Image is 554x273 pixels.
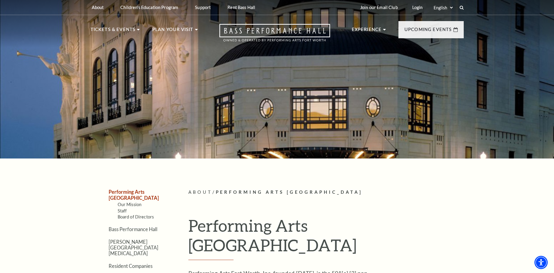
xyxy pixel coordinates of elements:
[188,190,212,195] span: About
[188,216,464,260] h1: Performing Arts [GEOGRAPHIC_DATA]
[120,5,178,10] p: Children's Education Program
[534,256,548,269] div: Accessibility Menu
[118,202,142,207] a: Our Mission
[152,26,193,37] p: Plan Your Visit
[109,226,157,232] a: Bass Performance Hall
[109,189,159,200] a: Performing Arts [GEOGRAPHIC_DATA]
[432,5,454,11] select: Select:
[92,5,104,10] p: About
[91,26,136,37] p: Tickets & Events
[109,239,158,256] a: [PERSON_NAME][GEOGRAPHIC_DATA][MEDICAL_DATA]
[352,26,382,37] p: Experience
[404,26,452,37] p: Upcoming Events
[216,190,363,195] span: Performing Arts [GEOGRAPHIC_DATA]
[118,214,154,219] a: Board of Directors
[195,5,211,10] p: Support
[188,189,464,196] p: /
[118,208,127,213] a: Staff
[109,263,153,269] a: Resident Companies
[227,5,255,10] p: Rent Bass Hall
[198,24,352,48] a: Open this option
